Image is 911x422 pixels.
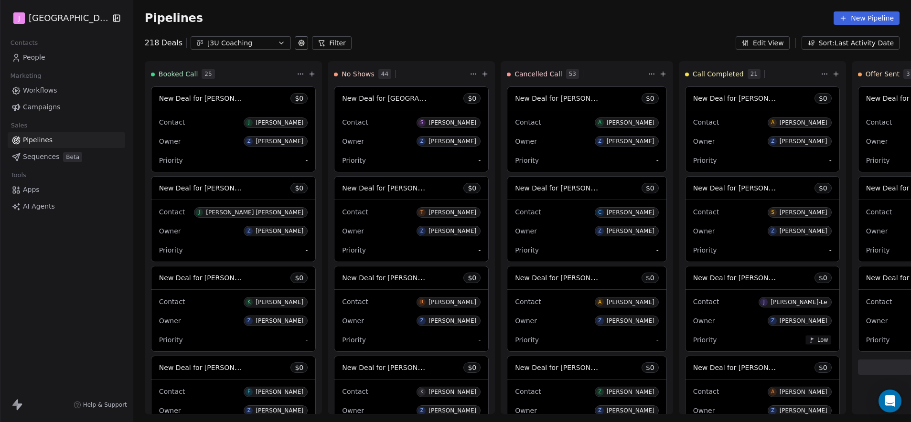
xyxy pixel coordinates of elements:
div: [PERSON_NAME] [607,138,654,145]
div: [PERSON_NAME] [429,317,476,324]
div: [PERSON_NAME] [429,407,476,414]
button: Edit View [736,36,790,50]
span: Contact [159,298,185,306]
span: Priority [515,246,539,254]
div: Cancelled Call53 [507,62,645,86]
div: [PERSON_NAME] [780,407,827,414]
button: Filter [312,36,352,50]
div: New Deal for [PERSON_NAME]$0ContactK[PERSON_NAME]OwnerZ[PERSON_NAME]Priority- [151,266,316,352]
span: $ 0 [819,363,827,372]
span: Owner [159,137,181,145]
span: Pipelines [145,11,203,25]
span: Owner [342,407,364,414]
div: Z [598,388,601,396]
span: Contact [866,118,892,126]
div: Call Completed21 [685,62,819,86]
div: [PERSON_NAME] [256,228,303,234]
div: T [420,209,423,216]
div: Z [771,137,774,145]
div: Z [247,227,251,235]
button: J[GEOGRAPHIC_DATA] [11,10,105,26]
span: Contact [342,388,368,395]
div: [PERSON_NAME]-Le [771,299,827,306]
span: Priority [866,336,890,344]
button: Sort: Last Activity Date [802,36,900,50]
div: Z [420,407,424,414]
span: Owner [866,227,888,235]
span: Owner [693,137,715,145]
span: $ 0 [819,183,827,193]
span: - [305,245,308,255]
span: Contact [693,298,719,306]
div: New Deal for [PERSON_NAME]$0ContactA[PERSON_NAME]OwnerZ[PERSON_NAME]Priority- [507,86,666,172]
span: Priority [866,246,890,254]
div: K [420,388,424,396]
div: Z [771,317,774,325]
span: New Deal for [PERSON_NAME] [159,273,260,282]
a: Workflows [8,83,125,98]
span: Priority [515,157,539,164]
span: New Deal for [PERSON_NAME] [515,363,616,372]
div: [PERSON_NAME] [256,299,303,306]
span: Priority [342,157,366,164]
div: [PERSON_NAME] [256,389,303,395]
span: Workflows [23,85,57,95]
div: New Deal for [PERSON_NAME]$0ContactR[PERSON_NAME]OwnerZ[PERSON_NAME]Priority- [334,266,489,352]
span: Owner [515,137,537,145]
span: Contact [515,298,541,306]
span: New Deal for [PERSON_NAME] [515,183,616,192]
span: People [23,53,45,63]
div: [PERSON_NAME] [256,138,303,145]
div: [PERSON_NAME] [607,228,654,234]
span: Contact [342,298,368,306]
span: New Deal for [PERSON_NAME]-Le [693,273,804,282]
span: $ 0 [646,273,654,283]
div: [PERSON_NAME] [780,138,827,145]
span: New Deal for [PERSON_NAME] [342,273,443,282]
span: Contact [866,208,892,216]
span: Low [817,336,828,343]
div: Z [598,227,601,235]
div: [PERSON_NAME] [256,407,303,414]
div: Z [247,317,251,325]
div: 218 [145,37,182,49]
span: AI Agents [23,201,55,211]
div: [PERSON_NAME] [607,119,654,126]
span: $ 0 [646,363,654,372]
div: J [763,298,765,306]
span: New Deal for [PERSON_NAME] [515,94,616,103]
div: [PERSON_NAME] [429,119,476,126]
div: S [771,209,774,216]
div: Z [420,227,424,235]
span: Owner [159,317,181,325]
div: No Shows44 [334,62,468,86]
span: Owner [342,227,364,235]
span: Sales [7,118,32,133]
div: New Deal for [GEOGRAPHIC_DATA]$0ContactS[PERSON_NAME]OwnerZ[PERSON_NAME]Priority- [334,86,489,172]
span: Help & Support [83,401,127,409]
span: Priority [159,246,183,254]
span: Offer Sent [866,69,900,79]
span: Campaigns [23,102,60,112]
a: AI Agents [8,199,125,214]
div: Z [771,407,774,414]
span: Owner [159,407,181,414]
span: [GEOGRAPHIC_DATA] [29,12,109,24]
div: [PERSON_NAME] [780,209,827,216]
span: $ 0 [819,94,827,103]
span: Contacts [6,36,42,50]
div: Z [598,137,601,145]
span: - [656,156,659,165]
span: Call Completed [693,69,744,79]
span: $ 0 [468,94,476,103]
span: $ 0 [646,183,654,193]
div: [PERSON_NAME] [256,317,303,324]
span: Priority [693,157,717,164]
span: Owner [515,317,537,325]
span: Owner [866,317,888,325]
span: Priority [342,336,366,344]
div: [PERSON_NAME] [429,299,476,306]
span: Contact [693,118,719,126]
span: No Shows [342,69,375,79]
div: J [248,119,250,127]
